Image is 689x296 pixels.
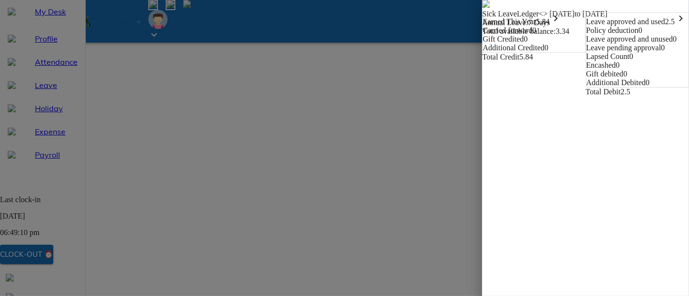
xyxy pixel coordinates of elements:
[483,44,545,52] span: Additional Credited
[586,26,639,34] span: Policy deduction
[661,44,665,52] span: 0
[532,26,536,34] span: 0
[665,17,687,26] span: 2.5
[586,17,665,26] span: Leave approved and used
[483,17,536,26] span: Earned This Year
[482,10,607,18] span: Sick Leave Ledger <> [DATE] to [DATE]
[624,70,627,78] span: 0
[482,53,519,61] span: Total Credit
[586,61,616,69] span: Encashed
[621,88,630,96] span: 2.5
[483,26,532,34] span: Carried forward
[586,35,673,43] span: Leave approved and unused
[550,13,562,24] i: keyboard_arrow_right
[616,61,620,69] span: 0
[536,17,562,26] span: 5.84
[675,13,687,24] i: keyboard_arrow_right
[629,52,633,60] span: 0
[545,44,548,52] span: 0
[646,78,650,87] span: 0
[524,35,528,43] span: 0
[673,35,677,43] span: 0
[586,52,629,60] span: Lapsed Count
[639,26,642,34] span: 0
[483,35,524,43] span: Gift Credited
[586,44,661,52] span: Leave pending approval
[586,70,624,78] span: Gift debited
[586,78,646,87] span: Additional Debited
[519,53,533,61] span: 5.84
[586,88,621,96] span: Total Debit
